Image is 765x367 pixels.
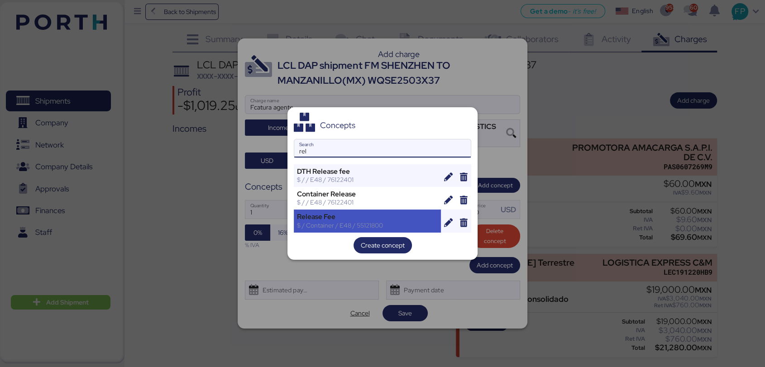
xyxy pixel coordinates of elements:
span: Create concept [361,240,405,251]
button: Create concept [354,237,412,253]
div: Container Release [297,190,438,198]
div: $ / / E48 / 76122401 [297,198,438,206]
input: Search [294,139,471,157]
div: $ / Container / E48 / 55121800 [297,221,438,229]
div: Concepts [320,121,355,129]
div: $ / / E48 / 76122401 [297,176,438,184]
div: Release Fee [297,213,438,221]
div: DTH Release fee [297,167,438,176]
